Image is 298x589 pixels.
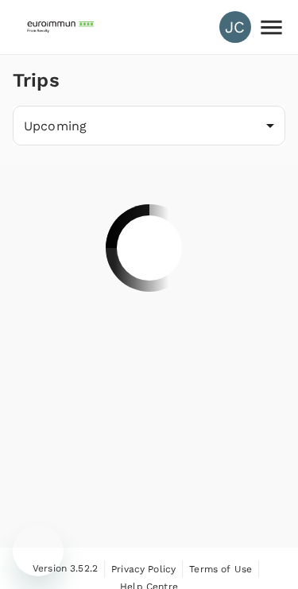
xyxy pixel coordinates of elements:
[189,560,252,578] a: Terms of Use
[13,106,285,145] div: Upcoming
[13,525,64,576] iframe: 開啟傳訊視窗按鈕
[189,564,252,575] span: Terms of Use
[33,561,98,577] span: Version 3.52.2
[25,10,99,45] img: EUROIMMUN (South East Asia) Pte. Ltd.
[13,55,60,106] h1: Trips
[111,560,176,578] a: Privacy Policy
[111,564,176,575] span: Privacy Policy
[219,11,251,43] div: JC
